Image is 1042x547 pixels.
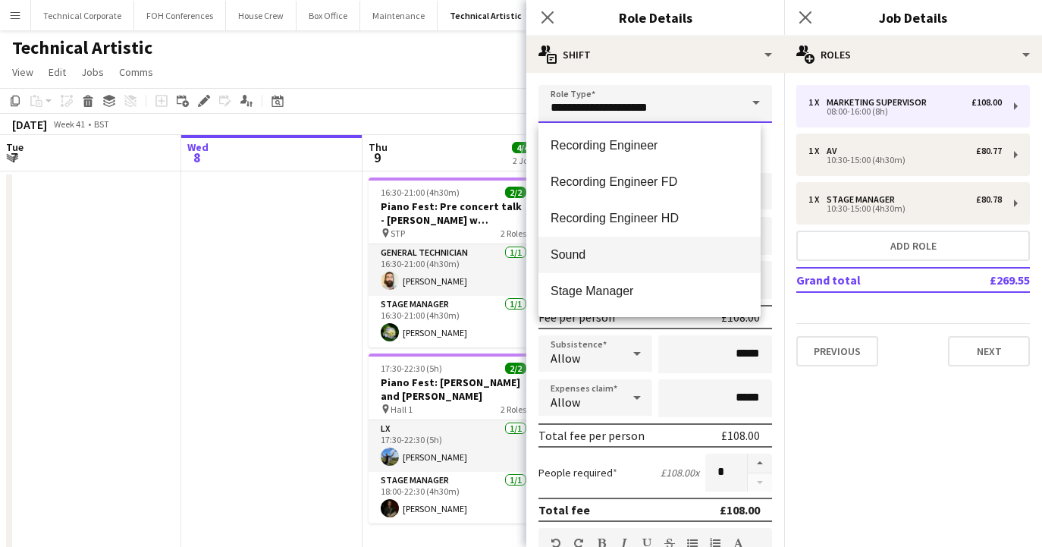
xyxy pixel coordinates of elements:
h3: Piano Fest: Pre concert talk - [PERSON_NAME] w [PERSON_NAME] and [PERSON_NAME] [369,200,538,227]
span: Thu [369,140,388,154]
span: View [12,65,33,79]
div: 1 x [808,97,827,108]
div: 10:30-15:00 (4h30m) [808,205,1002,212]
span: Recording Engineer FD [551,174,749,189]
button: Increase [748,454,772,473]
button: Add role [796,231,1030,261]
span: 2/2 [505,363,526,374]
div: Roles [784,36,1042,73]
button: Next [948,336,1030,366]
td: £269.55 [940,268,1030,292]
div: Total fee [538,502,590,517]
app-job-card: 16:30-21:00 (4h30m)2/2Piano Fest: Pre concert talk - [PERSON_NAME] w [PERSON_NAME] and [PERSON_NA... [369,178,538,347]
span: 2 Roles [501,404,526,415]
div: Shift [526,36,784,73]
h3: Piano Fest: [PERSON_NAME] and [PERSON_NAME] [369,376,538,403]
span: 2/2 [505,187,526,198]
h3: Job Details [784,8,1042,27]
h3: Role Details [526,8,784,27]
div: £80.77 [976,146,1002,156]
a: Jobs [75,62,110,82]
span: Week 41 [50,118,88,130]
span: Tue [6,140,24,154]
td: Grand total [796,268,940,292]
button: FOH Conferences [134,1,226,30]
span: Edit [49,65,66,79]
div: 1 x [808,194,827,205]
span: 9 [366,149,388,166]
div: BST [94,118,109,130]
div: 10:30-15:00 (4h30m) [808,156,1002,164]
span: Stage Manager [551,284,749,298]
a: Comms [113,62,159,82]
span: Jobs [81,65,104,79]
app-job-card: 17:30-22:30 (5h)2/2Piano Fest: [PERSON_NAME] and [PERSON_NAME] Hall 12 RolesLX1/117:30-22:30 (5h)... [369,354,538,523]
button: Technical Corporate [31,1,134,30]
div: Marketing Supervisor [827,97,933,108]
span: Hall 1 [391,404,413,415]
div: £108.00 [721,428,760,443]
app-card-role: LX1/117:30-22:30 (5h)[PERSON_NAME] [369,420,538,472]
app-card-role: Stage Manager1/118:00-22:30 (4h30m)[PERSON_NAME] [369,472,538,523]
span: 7 [4,149,24,166]
div: 08:00-16:00 (8h) [808,108,1002,115]
span: Allow [551,351,580,366]
span: Recording Engineer HD [551,211,749,225]
label: People required [538,466,617,479]
span: STP [391,228,405,239]
div: AV [827,146,843,156]
span: Recording Engineer [551,138,749,152]
span: Comms [119,65,153,79]
div: Total fee per person [538,428,645,443]
app-card-role: General Technician1/116:30-21:00 (4h30m)[PERSON_NAME] [369,244,538,296]
app-card-role: Stage Manager1/116:30-21:00 (4h30m)[PERSON_NAME] [369,296,538,347]
a: View [6,62,39,82]
span: 4/4 [512,142,533,153]
span: Allow [551,395,580,410]
div: 1 x [808,146,827,156]
div: £108.00 [720,502,760,517]
div: 2 Jobs [513,155,536,166]
button: Maintenance [360,1,438,30]
div: £108.00 [971,97,1002,108]
h1: Technical Artistic [12,36,152,59]
div: Fee per person [538,310,615,325]
button: House Crew [226,1,297,30]
div: £80.78 [976,194,1002,205]
span: Sound [551,247,749,262]
div: [DATE] [12,117,47,132]
span: 8 [185,149,209,166]
span: 2 Roles [501,228,526,239]
button: Box Office [297,1,360,30]
button: Technical Artistic [438,1,535,30]
div: Stage Manager [827,194,901,205]
button: Previous [796,336,878,366]
a: Edit [42,62,72,82]
div: £108.00 x [661,466,699,479]
span: Wed [187,140,209,154]
span: 17:30-22:30 (5h) [381,363,442,374]
div: £108.00 [721,310,760,325]
span: 16:30-21:00 (4h30m) [381,187,460,198]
